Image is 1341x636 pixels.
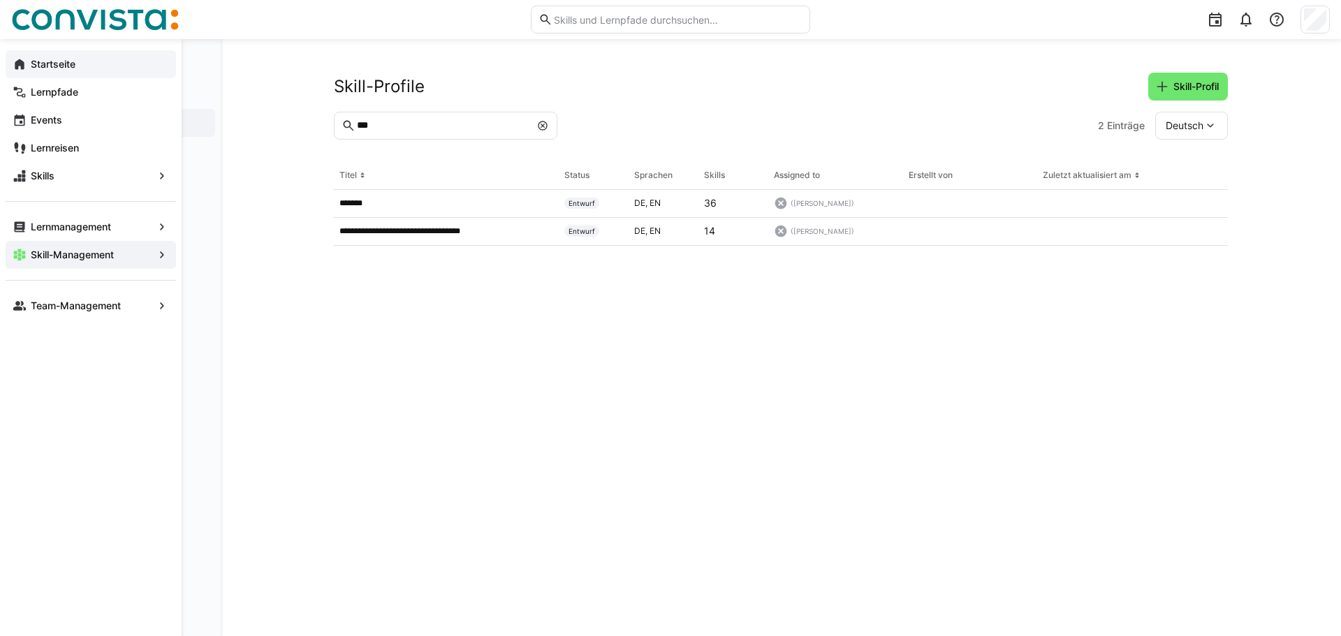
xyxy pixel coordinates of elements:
[1171,80,1221,94] span: Skill-Profil
[564,225,599,237] span: Entwurf
[1043,170,1131,181] div: Zuletzt aktualisiert am
[1107,119,1145,133] span: Einträge
[564,170,589,181] div: Status
[1098,119,1104,133] span: 2
[552,13,803,26] input: Skills und Lernpfade durchsuchen…
[909,170,953,181] div: Erstellt von
[791,226,854,236] span: ([PERSON_NAME])
[650,198,661,208] span: en
[634,170,673,181] div: Sprachen
[704,224,715,238] p: 14
[634,225,650,236] span: de
[334,76,425,97] h2: Skill-Profile
[650,225,661,236] span: en
[774,170,820,181] div: Assigned to
[1148,73,1228,101] button: Skill-Profil
[564,198,599,209] span: Entwurf
[1166,119,1203,133] span: Deutsch
[704,170,725,181] div: Skills
[704,196,717,210] p: 36
[634,198,650,208] span: de
[791,198,854,208] span: ([PERSON_NAME])
[339,170,357,181] div: Titel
